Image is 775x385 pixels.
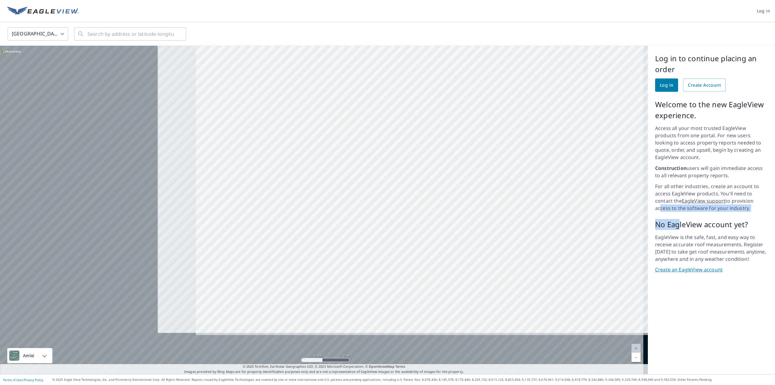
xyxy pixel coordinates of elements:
a: EagleView support [682,197,726,204]
p: Access all your most trusted EagleView products from one portal. For new users looking to access ... [655,124,768,161]
p: Log in to continue placing an order [655,53,768,75]
div: Aerial [7,348,52,363]
p: | [3,378,43,382]
span: Create Account [688,81,721,89]
p: EagleView is the safe, fast, and easy way to receive accurate roof measurements. Register [DATE] ... [655,234,768,263]
img: EV Logo [7,7,79,16]
a: Create an EagleView account [655,266,768,273]
a: OpenStreetMap [369,364,394,369]
a: Create Account [683,78,726,92]
a: Terms [395,364,405,369]
div: Aerial [21,348,36,363]
a: Privacy Policy [24,378,43,382]
a: Terms of Use [3,378,22,382]
p: No EagleView account yet? [655,219,768,230]
a: Log in [655,78,678,92]
a: Current Level 20, Zoom Out [632,353,641,362]
div: [GEOGRAPHIC_DATA] [8,25,68,42]
strong: Construction [655,165,687,171]
span: Log in [757,7,770,15]
p: users will gain immediate access to all relevant property reports. [655,164,768,179]
p: Welcome to the new EagleView experience. [655,99,768,121]
p: © 2025 Eagle View Technologies, Inc. and Pictometry International Corp. All Rights Reserved. Repo... [52,377,772,382]
span: Log in [660,81,673,89]
a: Current Level 20, Zoom In Disabled [632,344,641,353]
p: For all other industries, create an account to access EagleView products. You'll need to contact ... [655,183,768,212]
input: Search by address or latitude-longitude [87,25,174,42]
span: © 2025 TomTom, Earthstar Geographics SIO, © 2025 Microsoft Corporation, © [243,364,405,369]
